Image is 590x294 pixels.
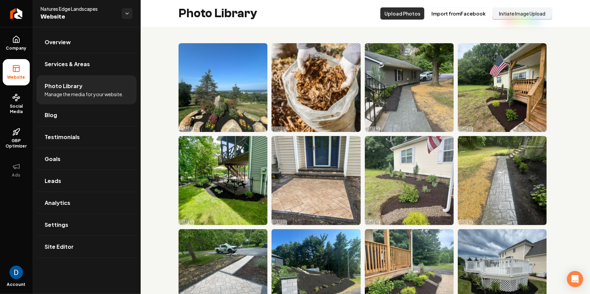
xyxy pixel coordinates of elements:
span: Settings [45,221,68,229]
img: Concrete walkway leads to a house surrounded by greenery and a parked vehicle. [365,43,454,132]
span: GBP Optimizer [3,138,30,149]
button: Open user button [9,266,23,279]
a: Company [3,30,30,56]
span: Ads [9,172,23,178]
a: GBP Optimizer [3,123,30,154]
a: Services & Areas [37,53,137,75]
img: Stamped concrete walkway through landscaped yard with plants and trees in the background. [458,136,547,225]
a: Goals [37,148,137,170]
a: Site Editor [37,236,137,258]
a: Overview [37,31,137,53]
button: Ads [3,157,30,183]
span: Testimonials [45,133,80,141]
button: Import fromFacebook [427,7,490,20]
span: Website [41,12,116,22]
a: Social Media [3,88,30,120]
img: Person wearing gloves holding a bag of mulch, preparing for gardening or landscaping. [272,43,360,132]
img: David Rice [9,266,23,279]
span: Goals [45,155,61,163]
img: Newly installed stamped concrete patio with herringbone pattern at front entrance. [272,136,360,225]
a: Analytics [37,192,137,214]
p: [DATE] [180,127,193,132]
span: Leads [45,177,61,185]
h2: Photo Library [179,7,257,20]
span: Photo Library [45,82,82,90]
span: Blog [45,111,57,119]
p: [DATE] [366,127,379,132]
p: [DATE] [459,127,472,132]
a: Testimonials [37,126,137,148]
p: [DATE] [366,220,379,225]
img: Rebolt Logo [10,8,23,19]
span: Social Media [3,104,30,114]
img: American flag waving in front of a house with landscaped garden and fresh mulch. [458,43,547,132]
span: Overview [45,38,71,46]
span: Manage the media for your website. [45,91,123,98]
img: Landscaped garden with mulch, plants, and decorative stones beside a light-colored house. [365,136,454,225]
span: Account [7,282,26,287]
p: [DATE] [273,127,286,132]
span: Website [5,75,28,80]
a: Blog [37,104,137,126]
img: Vibrant flower garden with rocks and trees overlooking a scenic landscape under a clear blue sky. [179,43,267,132]
img: Backyard patio with fenced garden, seating area under a balcony, lush green lawn. [179,136,267,225]
p: [DATE] [273,220,286,225]
a: Leads [37,170,137,192]
span: Natures Edge Landscapes [41,5,116,12]
button: Upload Photos [380,7,424,20]
span: Analytics [45,199,70,207]
div: Open Intercom Messenger [567,271,583,287]
p: [DATE] [459,220,472,225]
p: [DATE] [180,220,193,225]
span: Company [3,46,29,51]
span: Services & Areas [45,60,90,68]
span: Site Editor [45,243,74,251]
a: Settings [37,214,137,236]
button: Initiate Image Upload [493,7,552,20]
